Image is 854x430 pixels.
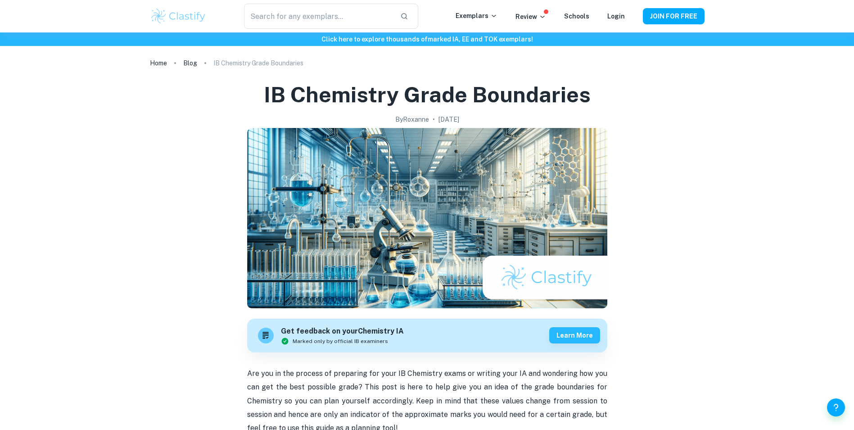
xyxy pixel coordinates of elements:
a: Login [607,13,625,20]
img: IB Chemistry Grade Boundaries cover image [247,128,607,308]
h2: By Roxanne [395,114,429,124]
h1: IB Chemistry Grade Boundaries [264,80,591,109]
input: Search for any exemplars... [244,4,393,29]
button: Help and Feedback [827,398,845,416]
p: IB Chemistry Grade Boundaries [213,58,303,68]
img: Clastify logo [150,7,207,25]
button: JOIN FOR FREE [643,8,705,24]
button: Learn more [549,327,600,343]
p: • [433,114,435,124]
p: Exemplars [456,11,497,21]
a: Home [150,57,167,69]
h6: Get feedback on your Chemistry IA [281,326,404,337]
h6: Click here to explore thousands of marked IA, EE and TOK exemplars ! [2,34,852,44]
p: Review [515,12,546,22]
a: Blog [183,57,197,69]
h2: [DATE] [438,114,459,124]
a: Schools [564,13,589,20]
a: Get feedback on yourChemistry IAMarked only by official IB examinersLearn more [247,319,607,352]
span: Marked only by official IB examiners [293,337,388,345]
